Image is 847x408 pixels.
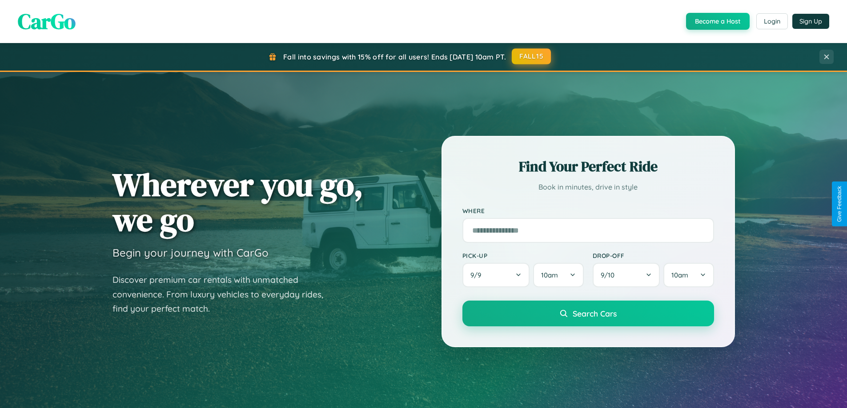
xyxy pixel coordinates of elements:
label: Pick-up [462,252,584,259]
button: 10am [533,263,583,287]
h1: Wherever you go, we go [112,167,363,237]
p: Book in minutes, drive in style [462,181,714,194]
button: 9/9 [462,263,530,287]
button: FALL15 [512,48,551,64]
button: Sign Up [792,14,829,29]
label: Where [462,207,714,214]
h3: Begin your journey with CarGo [112,246,269,259]
button: Become a Host [686,13,750,30]
span: Search Cars [573,309,617,318]
span: 10am [671,271,688,279]
p: Discover premium car rentals with unmatched convenience. From luxury vehicles to everyday rides, ... [112,273,335,316]
div: Give Feedback [836,186,843,222]
span: 9 / 9 [470,271,486,279]
span: Fall into savings with 15% off for all users! Ends [DATE] 10am PT. [283,52,506,61]
button: 9/10 [593,263,660,287]
button: Login [756,13,788,29]
button: Search Cars [462,301,714,326]
span: 10am [541,271,558,279]
h2: Find Your Perfect Ride [462,157,714,176]
span: 9 / 10 [601,271,619,279]
span: CarGo [18,7,76,36]
button: 10am [663,263,714,287]
label: Drop-off [593,252,714,259]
